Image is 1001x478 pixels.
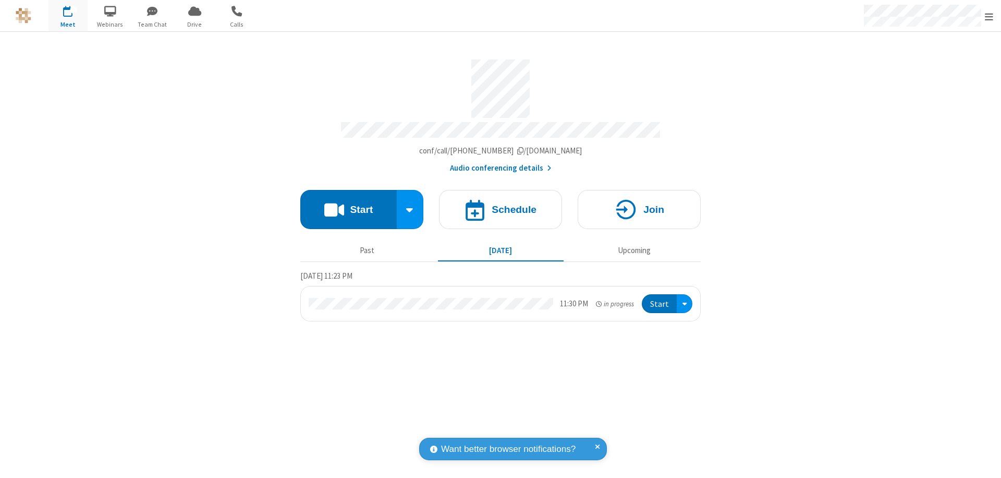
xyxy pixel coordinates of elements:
[397,190,424,229] div: Start conference options
[677,294,692,314] div: Open menu
[350,205,373,214] h4: Start
[438,241,564,260] button: [DATE]
[91,20,130,29] span: Webinars
[300,190,397,229] button: Start
[439,190,562,229] button: Schedule
[441,443,576,456] span: Want better browser notifications?
[175,20,214,29] span: Drive
[450,162,552,174] button: Audio conferencing details
[70,6,77,14] div: 1
[304,241,430,260] button: Past
[419,145,582,157] button: Copy my meeting room linkCopy my meeting room link
[300,271,352,281] span: [DATE] 11:23 PM
[419,146,582,156] span: Copy my meeting room link
[642,294,677,314] button: Start
[48,20,88,29] span: Meet
[300,270,701,322] section: Today's Meetings
[300,52,701,174] section: Account details
[596,299,634,309] em: in progress
[133,20,172,29] span: Team Chat
[643,205,664,214] h4: Join
[16,8,31,23] img: QA Selenium DO NOT DELETE OR CHANGE
[492,205,536,214] h4: Schedule
[571,241,697,260] button: Upcoming
[578,190,701,229] button: Join
[217,20,257,29] span: Calls
[560,298,588,310] div: 11:30 PM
